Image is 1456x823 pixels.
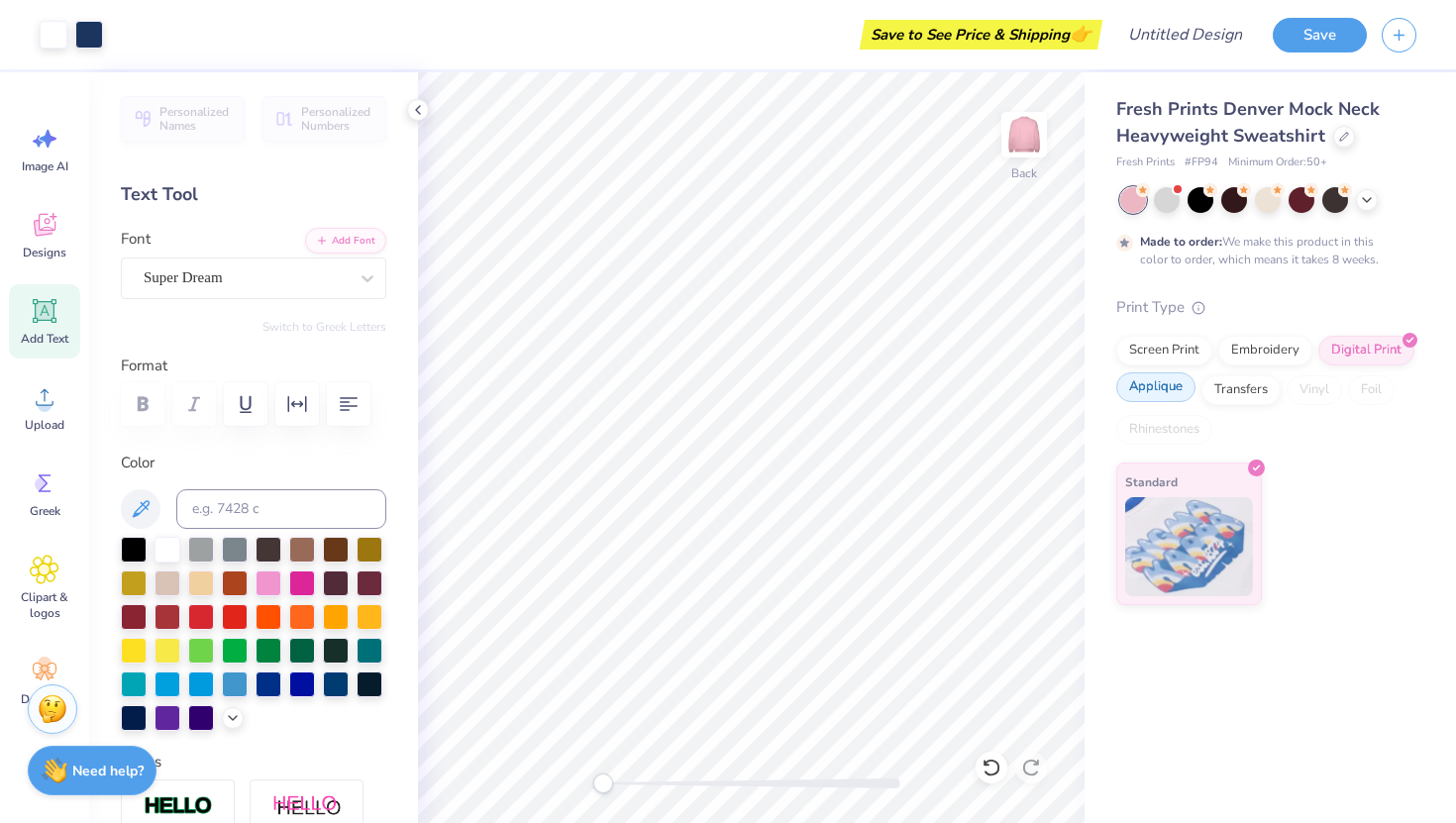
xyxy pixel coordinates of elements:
[1185,154,1218,171] span: # FP94
[72,762,144,780] strong: Need help?
[1287,375,1342,405] div: Vinyl
[262,96,386,142] button: Personalized Numbers
[1004,115,1044,154] img: Back
[121,96,245,142] button: Personalized Names
[1125,497,1253,596] img: Standard
[1116,97,1380,148] span: Fresh Prints Denver Mock Neck Heavyweight Sweatshirt
[593,773,613,793] div: Accessibility label
[1140,233,1384,268] div: We make this product in this color to order, which means it takes 8 weeks.
[1228,154,1327,171] span: Minimum Order: 50 +
[1348,375,1395,405] div: Foil
[1011,164,1037,182] div: Back
[1112,15,1258,54] input: Untitled Design
[121,452,386,474] label: Color
[1318,336,1414,365] div: Digital Print
[1125,471,1178,492] span: Standard
[23,245,66,260] span: Designs
[1116,154,1175,171] span: Fresh Prints
[159,105,233,133] span: Personalized Names
[144,795,213,818] img: Stroke
[1116,336,1212,365] div: Screen Print
[21,691,68,707] span: Decorate
[1201,375,1281,405] div: Transfers
[1218,336,1312,365] div: Embroidery
[262,319,386,335] button: Switch to Greek Letters
[1116,372,1196,402] div: Applique
[301,105,374,133] span: Personalized Numbers
[121,181,386,208] div: Text Tool
[865,20,1097,50] div: Save to See Price & Shipping
[30,503,60,519] span: Greek
[12,589,77,621] span: Clipart & logos
[272,794,342,819] img: Shadow
[21,331,68,347] span: Add Text
[176,489,386,529] input: e.g. 7428 c
[121,355,386,377] label: Format
[1070,22,1092,46] span: 👉
[25,417,64,433] span: Upload
[305,228,386,254] button: Add Font
[121,228,151,251] label: Font
[22,158,68,174] span: Image AI
[1116,415,1212,445] div: Rhinestones
[1116,296,1416,319] div: Print Type
[1273,18,1367,52] button: Save
[1140,234,1222,250] strong: Made to order:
